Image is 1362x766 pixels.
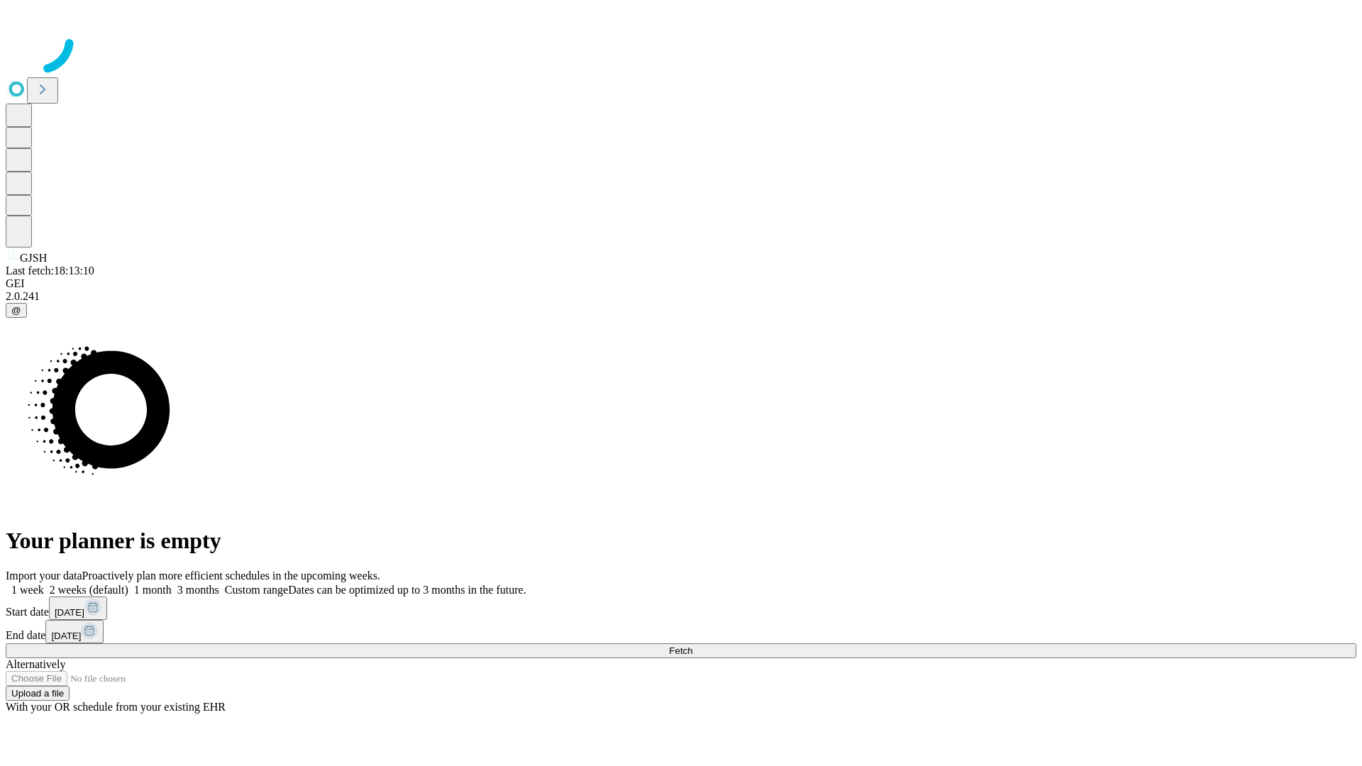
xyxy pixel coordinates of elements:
[6,620,1356,643] div: End date
[11,305,21,316] span: @
[6,686,70,701] button: Upload a file
[134,584,172,596] span: 1 month
[49,596,107,620] button: [DATE]
[51,631,81,641] span: [DATE]
[55,607,84,618] span: [DATE]
[45,620,104,643] button: [DATE]
[20,252,47,264] span: GJSH
[177,584,219,596] span: 3 months
[11,584,44,596] span: 1 week
[6,528,1356,554] h1: Your planner is empty
[50,584,128,596] span: 2 weeks (default)
[288,584,526,596] span: Dates can be optimized up to 3 months in the future.
[6,290,1356,303] div: 2.0.241
[6,277,1356,290] div: GEI
[6,303,27,318] button: @
[6,643,1356,658] button: Fetch
[82,570,380,582] span: Proactively plan more efficient schedules in the upcoming weeks.
[6,570,82,582] span: Import your data
[6,701,226,713] span: With your OR schedule from your existing EHR
[6,596,1356,620] div: Start date
[6,658,65,670] span: Alternatively
[225,584,288,596] span: Custom range
[669,645,692,656] span: Fetch
[6,265,94,277] span: Last fetch: 18:13:10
